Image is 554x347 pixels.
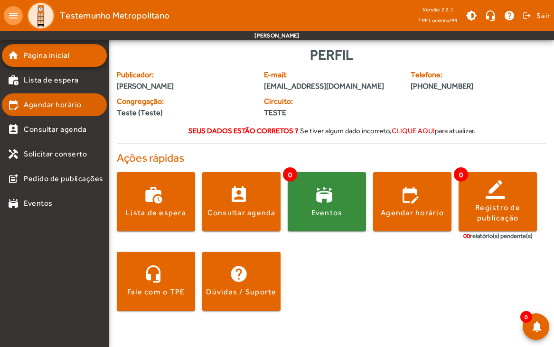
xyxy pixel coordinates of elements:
span: Congregação: [117,96,253,107]
div: Lista de espera [126,208,186,218]
span: Publicador: [117,69,253,81]
h4: Ações rápidas [117,151,546,165]
span: Testemunho Metropolitano [60,8,169,23]
button: Sair [521,9,550,23]
span: Pedido de publicações [24,173,103,184]
span: Eventos [24,198,53,209]
span: clique aqui [392,127,435,135]
span: Teste (Teste) [117,107,163,119]
span: [EMAIL_ADDRESS][DOMAIN_NAME] [264,81,400,92]
span: E-mail: [264,69,400,81]
span: Consultar agenda [24,124,86,135]
mat-icon: menu [4,6,23,25]
span: Agendar horário [24,99,82,110]
mat-icon: stadium [8,198,19,209]
span: Solicitar conserto [24,148,87,160]
div: Consultar agenda [207,208,276,218]
div: Eventos [311,208,343,218]
img: Logo TPE [27,1,55,30]
button: Registro de publicação [459,172,537,231]
mat-icon: perm_contact_calendar [8,124,19,135]
button: Agendar horário [373,172,451,231]
button: Eventos [288,172,366,231]
button: Dúvidas / Suporte [202,252,281,311]
span: TESTE [264,107,326,119]
span: 00 [463,232,470,239]
span: TPE Londrina/PR [418,16,457,25]
div: Versão: 2.2.1 [418,4,457,16]
div: Registro de publicação [459,202,537,224]
span: Página inicial [24,50,69,61]
div: Perfil [117,44,546,65]
span: Lista de espera [24,74,79,86]
span: Circuito: [264,96,326,107]
span: 0 [454,167,468,182]
button: Lista de espera [117,172,195,231]
mat-icon: work_history [8,74,19,86]
a: Testemunho Metropolitano [23,1,169,30]
mat-icon: post_add [8,173,19,184]
strong: Seus dados estão corretos ? [188,127,299,135]
div: relatório(s) pendente(s) [463,231,533,241]
span: 0 [283,167,297,182]
mat-icon: handyman [8,148,19,160]
span: [PHONE_NUMBER] [411,81,509,92]
span: Telefone: [411,69,509,81]
button: Fale com o TPE [117,252,195,311]
div: Fale com o TPE [127,287,185,297]
div: Agendar horário [381,208,444,218]
span: Sair [536,8,550,23]
span: 0 [520,311,532,323]
span: [PERSON_NAME] [117,81,253,92]
span: Se tiver algum dado incorreto, para atualizar. [300,127,475,135]
mat-icon: edit_calendar [8,99,19,110]
div: Dúvidas / Suporte [206,287,276,297]
mat-icon: home [8,50,19,61]
button: Consultar agenda [202,172,281,231]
